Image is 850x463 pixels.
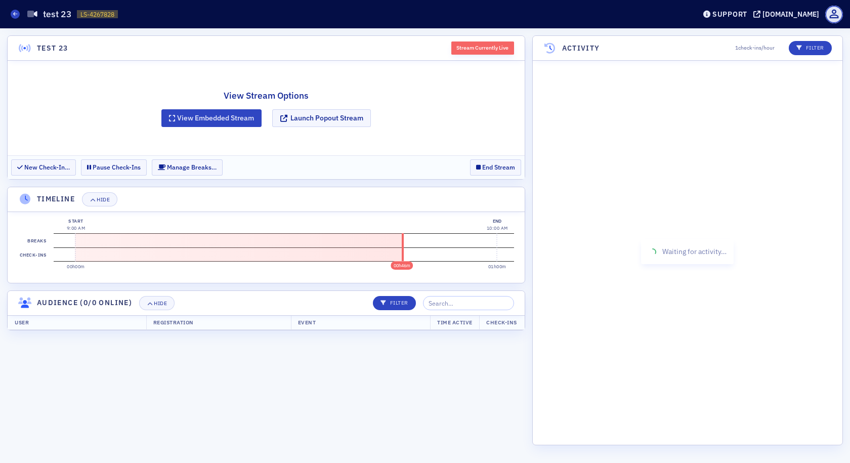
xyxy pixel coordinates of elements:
[154,301,167,306] div: Hide
[139,296,175,310] button: Hide
[470,159,521,175] button: End Stream
[18,248,48,262] label: Check-ins
[97,197,110,202] div: Hide
[146,315,291,330] th: Registration
[735,44,775,52] span: 1 check-ins/hour
[152,159,223,175] button: Manage Breaks…
[562,43,600,54] h4: Activity
[161,89,371,102] h2: View Stream Options
[430,315,480,330] th: Time Active
[394,263,410,268] time: 00h46m
[8,315,146,330] th: User
[11,159,76,175] button: New Check-In…
[37,298,132,308] h4: Audience (0/0 online)
[762,10,819,19] div: [DOMAIN_NAME]
[796,44,824,52] p: Filter
[67,264,85,269] time: 00h00m
[451,41,514,55] div: Stream Currently Live
[488,264,506,269] time: 01h00m
[67,225,85,231] time: 9:00 AM
[479,315,524,330] th: Check-Ins
[26,234,49,248] label: Breaks
[753,11,823,18] button: [DOMAIN_NAME]
[81,159,147,175] button: Pause Check-Ins
[291,315,430,330] th: Event
[272,109,371,127] button: Launch Popout Stream
[67,218,85,225] div: Start
[37,43,68,54] h4: test 23
[712,10,747,19] div: Support
[37,194,75,204] h4: Timeline
[43,8,72,20] h1: test 23
[825,6,843,23] span: Profile
[80,10,114,19] span: LS-4267828
[789,41,832,55] button: Filter
[161,109,262,127] button: View Embedded Stream
[373,296,416,310] button: Filter
[487,218,508,225] div: End
[380,299,408,307] p: Filter
[82,192,117,206] button: Hide
[487,225,508,231] time: 10:00 AM
[423,296,514,310] input: Search…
